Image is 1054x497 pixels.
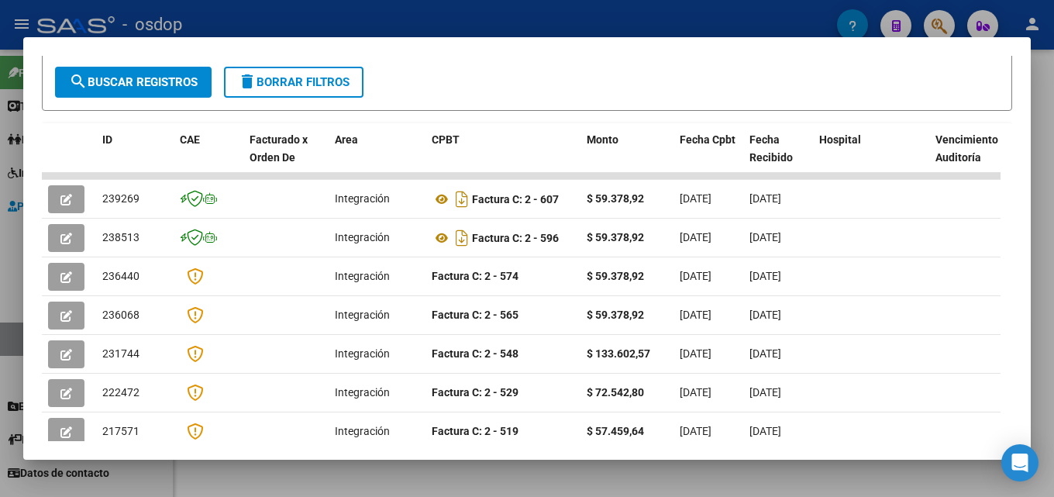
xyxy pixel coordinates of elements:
[243,123,329,192] datatable-header-cell: Facturado x Orden De
[432,133,460,146] span: CPBT
[749,309,781,321] span: [DATE]
[472,193,559,205] strong: Factura C: 2 - 607
[432,270,518,282] strong: Factura C: 2 - 574
[813,123,929,192] datatable-header-cell: Hospital
[102,231,139,243] span: 238513
[174,123,243,192] datatable-header-cell: CAE
[680,133,735,146] span: Fecha Cpbt
[452,226,472,250] i: Descargar documento
[749,425,781,437] span: [DATE]
[587,133,618,146] span: Monto
[587,270,644,282] strong: $ 59.378,92
[680,192,711,205] span: [DATE]
[432,347,518,360] strong: Factura C: 2 - 548
[587,425,644,437] strong: $ 57.459,64
[743,123,813,192] datatable-header-cell: Fecha Recibido
[335,133,358,146] span: Area
[102,192,139,205] span: 239269
[587,309,644,321] strong: $ 59.378,92
[673,123,743,192] datatable-header-cell: Fecha Cpbt
[335,231,390,243] span: Integración
[472,232,559,244] strong: Factura C: 2 - 596
[1001,444,1038,481] div: Open Intercom Messenger
[587,192,644,205] strong: $ 59.378,92
[749,270,781,282] span: [DATE]
[680,425,711,437] span: [DATE]
[55,67,212,98] button: Buscar Registros
[102,425,139,437] span: 217571
[749,347,781,360] span: [DATE]
[580,123,673,192] datatable-header-cell: Monto
[749,231,781,243] span: [DATE]
[680,309,711,321] span: [DATE]
[452,187,472,212] i: Descargar documento
[335,347,390,360] span: Integración
[432,309,518,321] strong: Factura C: 2 - 565
[680,386,711,399] span: [DATE]
[680,231,711,243] span: [DATE]
[102,270,139,282] span: 236440
[102,347,139,360] span: 231744
[587,386,644,399] strong: $ 72.542,80
[238,72,257,91] mat-icon: delete
[749,192,781,205] span: [DATE]
[335,425,390,437] span: Integración
[335,309,390,321] span: Integración
[749,386,781,399] span: [DATE]
[929,123,999,192] datatable-header-cell: Vencimiento Auditoría
[69,72,88,91] mat-icon: search
[425,123,580,192] datatable-header-cell: CPBT
[680,270,711,282] span: [DATE]
[102,386,139,399] span: 222472
[69,75,198,89] span: Buscar Registros
[587,347,650,360] strong: $ 133.602,57
[180,133,200,146] span: CAE
[935,133,998,164] span: Vencimiento Auditoría
[329,123,425,192] datatable-header-cell: Area
[819,133,861,146] span: Hospital
[335,270,390,282] span: Integración
[250,133,308,164] span: Facturado x Orden De
[102,133,112,146] span: ID
[749,133,793,164] span: Fecha Recibido
[680,347,711,360] span: [DATE]
[335,192,390,205] span: Integración
[432,425,518,437] strong: Factura C: 2 - 519
[96,123,174,192] datatable-header-cell: ID
[587,231,644,243] strong: $ 59.378,92
[335,386,390,399] span: Integración
[238,75,350,89] span: Borrar Filtros
[102,309,139,321] span: 236068
[224,67,363,98] button: Borrar Filtros
[432,386,518,399] strong: Factura C: 2 - 529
